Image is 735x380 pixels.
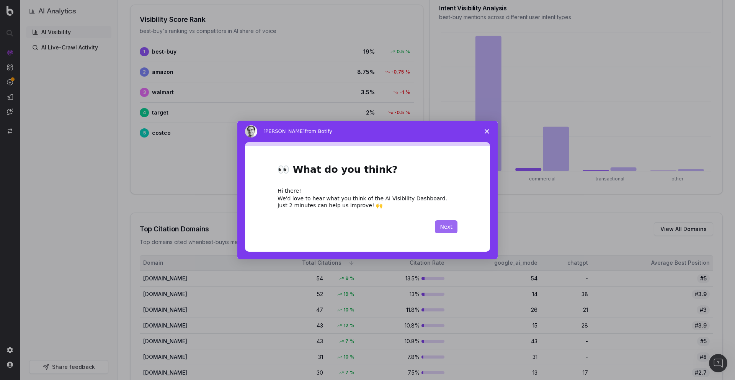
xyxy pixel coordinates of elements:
[278,164,457,180] h1: 👀 What do you think?
[263,128,305,134] span: [PERSON_NAME]
[476,121,498,142] span: Close survey
[245,125,257,138] img: Profile image for Matthieu
[278,187,457,195] div: Hi there!
[305,128,332,134] span: from Botify
[278,195,457,209] div: We'd love to hear what you think of the AI Visibility Dashboard. Just 2 minutes can help us impro...
[435,220,457,233] button: Next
